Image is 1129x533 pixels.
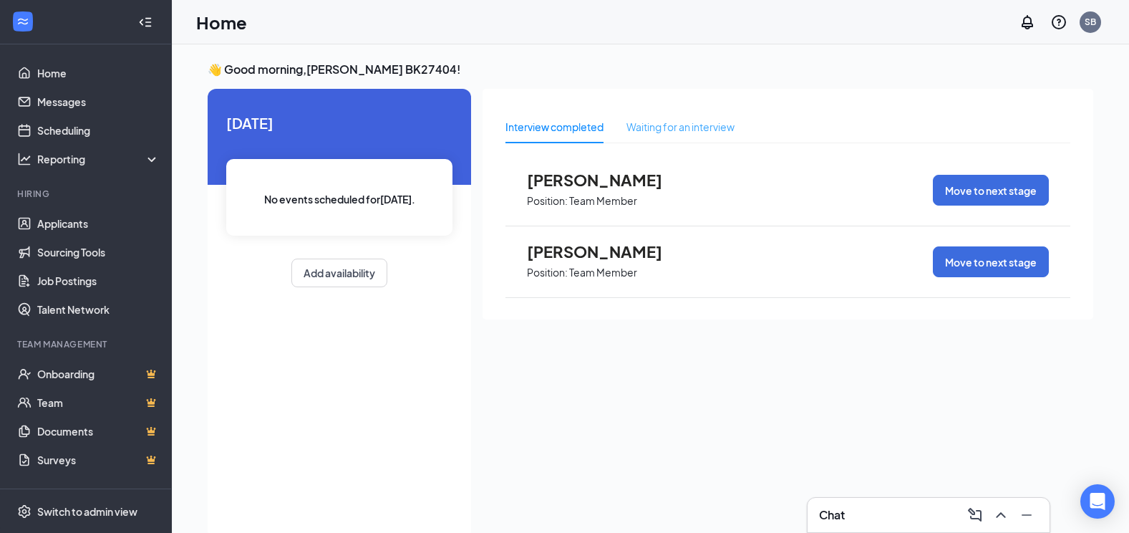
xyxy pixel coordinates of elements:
[37,295,160,324] a: Talent Network
[37,209,160,238] a: Applicants
[37,504,137,519] div: Switch to admin view
[17,504,32,519] svg: Settings
[1019,14,1036,31] svg: Notifications
[17,188,157,200] div: Hiring
[992,506,1009,524] svg: ChevronUp
[37,87,160,116] a: Messages
[933,175,1049,206] button: Move to next stage
[569,194,637,208] p: Team Member
[37,238,160,266] a: Sourcing Tools
[17,338,157,350] div: Team Management
[37,446,160,474] a: SurveysCrown
[1050,14,1067,31] svg: QuestionInfo
[527,242,684,261] span: [PERSON_NAME]
[37,360,160,388] a: OnboardingCrown
[505,119,604,135] div: Interview completed
[1018,506,1035,524] svg: Minimize
[37,266,160,295] a: Job Postings
[37,388,160,417] a: TeamCrown
[208,62,1093,77] h3: 👋 Good morning, [PERSON_NAME] BK27404 !
[933,246,1049,277] button: Move to next stage
[989,504,1012,527] button: ChevronUp
[37,116,160,145] a: Scheduling
[527,171,684,189] span: [PERSON_NAME]
[138,15,152,29] svg: Collapse
[37,152,160,166] div: Reporting
[966,506,984,524] svg: ComposeMessage
[1085,16,1096,28] div: SB
[1015,504,1038,527] button: Minimize
[37,417,160,446] a: DocumentsCrown
[527,266,568,279] p: Position:
[17,152,32,166] svg: Analysis
[527,194,568,208] p: Position:
[291,259,387,287] button: Add availability
[626,119,735,135] div: Waiting for an interview
[196,10,247,34] h1: Home
[226,112,452,134] span: [DATE]
[37,59,160,87] a: Home
[16,14,30,29] svg: WorkstreamLogo
[964,504,987,527] button: ComposeMessage
[569,266,637,279] p: Team Member
[819,507,845,523] h3: Chat
[264,191,415,207] span: No events scheduled for [DATE] .
[1080,484,1115,519] div: Open Intercom Messenger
